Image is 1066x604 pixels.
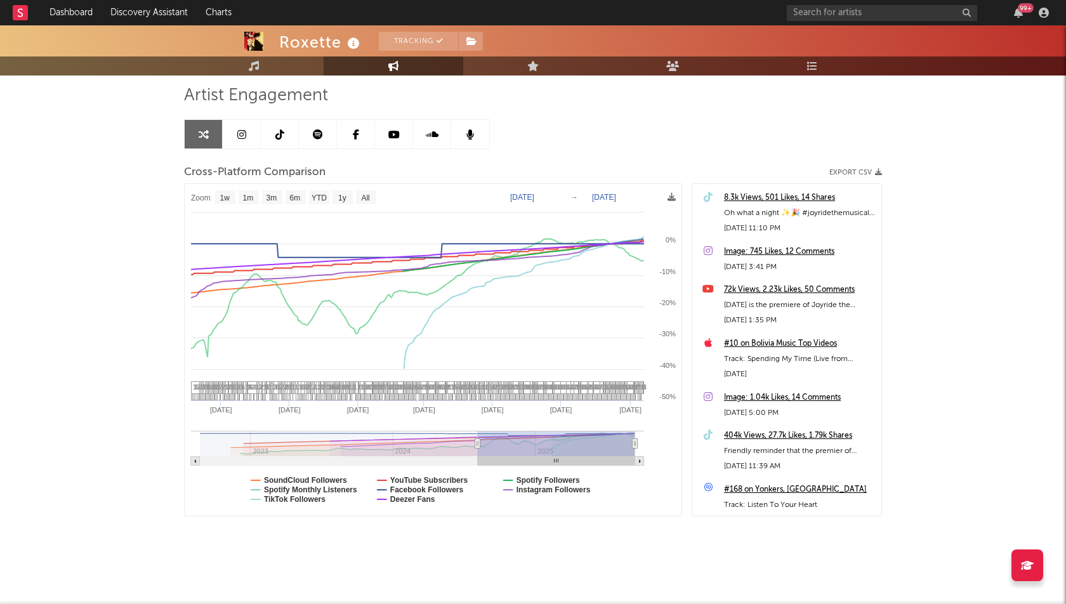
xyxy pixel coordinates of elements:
text: 1y [338,194,346,202]
div: [DATE] is the premiere of Joyride the Musical in [GEOGRAPHIC_DATA]! #roxette #joyride [724,298,875,313]
a: Image: 745 Likes, 12 Comments [724,244,875,259]
a: 8.3k Views, 501 Likes, 14 Shares [724,190,875,206]
span: 1 [225,383,228,391]
span: 11 [360,383,368,391]
span: 2 [258,383,262,391]
div: 99 + [1018,3,1034,13]
text: 0% [666,236,676,244]
text: [DATE] [592,193,616,202]
text: Zoom [191,194,211,202]
span: 12 [442,383,450,391]
text: -50% [659,393,676,400]
button: Tracking [379,32,458,51]
text: [DATE] [347,406,369,414]
text: Instagram Followers [517,485,591,494]
text: -20% [659,299,676,306]
a: 72k Views, 2.23k Likes, 50 Comments [724,282,875,298]
div: Roxette [279,32,363,53]
text: -10% [659,268,676,275]
span: 13 [576,383,583,391]
div: [DATE] [724,513,875,528]
span: 11 [567,383,574,391]
button: Export CSV [829,169,882,176]
text: -40% [659,362,676,369]
text: Spotify Followers [517,476,580,485]
text: TikTok Followers [264,495,326,504]
span: 2 [312,383,316,391]
span: 50 [507,383,515,391]
a: 404k Views, 27.7k Likes, 1.79k Shares [724,428,875,443]
span: 1 [294,383,298,391]
text: Deezer Fans [390,495,435,504]
text: 1m [243,194,254,202]
span: 12 [518,383,526,391]
span: 15 [581,383,589,391]
span: 3 [352,383,355,391]
div: [DATE] 11:10 PM [724,221,875,236]
span: 4 [480,383,484,391]
span: 1 [255,383,259,391]
text: Spotify Monthly Listeners [264,485,357,494]
text: All [361,194,369,202]
span: Artist Engagement [184,88,328,103]
span: 5 [457,383,461,391]
text: → [570,193,578,202]
button: 99+ [1014,8,1023,18]
span: 1 [272,383,275,391]
div: Track: Spending My Time (Live from [GEOGRAPHIC_DATA] - Crash! Boom! Bang!, World Tour) [724,351,875,367]
text: [DATE] [279,406,301,414]
a: #168 on Yonkers, [GEOGRAPHIC_DATA] [724,482,875,497]
text: YTD [312,194,327,202]
span: 3 [298,383,301,391]
text: [DATE] [482,406,504,414]
span: 10 [392,383,399,391]
span: 12 [532,383,539,391]
text: YouTube Subscribers [390,476,468,485]
text: 6m [290,194,301,202]
text: [DATE] [550,406,572,414]
span: 10 [423,383,431,391]
text: [DATE] [413,406,435,414]
span: 1 [317,383,320,391]
span: 2 [471,383,475,391]
text: Facebook Followers [390,485,464,494]
div: [DATE] 3:41 PM [724,259,875,275]
span: 10 [555,383,562,391]
span: 18 [245,383,253,391]
text: [DATE] [510,193,534,202]
span: 11 [549,383,556,391]
div: [DATE] [724,367,875,382]
span: 1 [193,383,197,391]
text: SoundCloud Followers [264,476,347,485]
div: [DATE] 5:00 PM [724,405,875,421]
a: #10 on Bolivia Music Top Videos [724,336,875,351]
span: 10 [588,383,596,391]
a: Image: 1.04k Likes, 14 Comments [724,390,875,405]
span: Cross-Platform Comparison [184,165,326,180]
span: 10 [622,383,629,391]
span: 1 [357,383,361,391]
input: Search for artists [787,5,977,21]
div: Oh what a night ✨🎉 #joyridethemusical #chinateatern #musicaltheatre [724,206,875,221]
text: [DATE] [619,406,642,414]
span: 3 [386,383,390,391]
text: -30% [659,330,676,338]
span: 2 [221,383,225,391]
span: 2 [283,383,287,391]
span: 16 [415,383,423,391]
span: 4 [640,383,643,391]
span: 12 [559,383,567,391]
text: 3m [266,194,277,202]
span: 1 [263,383,266,391]
div: [DATE] 11:39 AM [724,459,875,474]
span: 3 [239,383,243,391]
div: [DATE] 1:35 PM [724,313,875,328]
div: Friendly reminder that the premier of Joyride The Musical in [GEOGRAPHIC_DATA] is [DATE]! #roxett... [724,443,875,459]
